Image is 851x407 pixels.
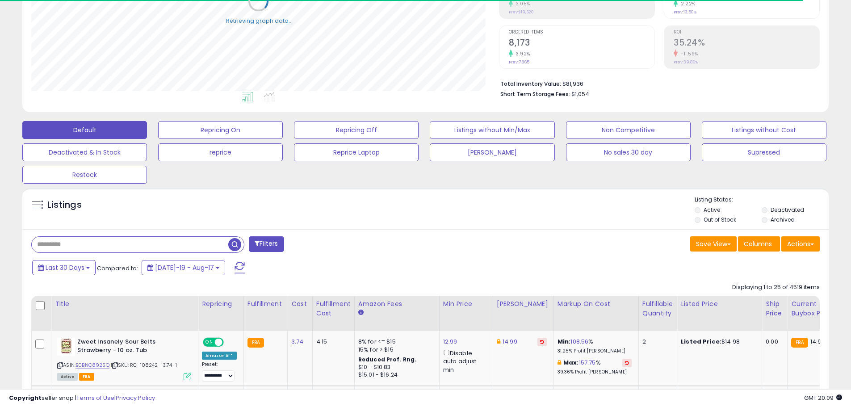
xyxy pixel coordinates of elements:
[810,337,825,346] span: 14.98
[204,339,215,346] span: ON
[47,199,82,211] h5: Listings
[579,358,596,367] a: 157.75
[738,236,780,252] button: Columns
[766,338,780,346] div: 0.00
[430,121,554,139] button: Listings without Min/Max
[500,90,570,98] b: Short Term Storage Fees:
[513,0,530,7] small: 3.05%
[804,394,842,402] span: 2025-09-17 20:09 GMT
[116,394,155,402] a: Privacy Policy
[430,143,554,161] button: [PERSON_NAME]
[22,166,147,184] button: Restock
[22,143,147,161] button: Deactivated & In Stock
[681,338,755,346] div: $14.98
[294,143,419,161] button: Reprice Laptop
[57,338,191,379] div: ASIN:
[358,299,436,309] div: Amazon Fees
[57,338,75,356] img: 51ejHpTLAtL._SL40_.jpg
[294,121,419,139] button: Repricing Off
[509,59,529,65] small: Prev: 7,865
[690,236,737,252] button: Save View
[674,30,819,35] span: ROI
[358,346,432,354] div: 15% for > $15
[77,338,186,357] b: Zweet Insanely Sour Belts Strawberry - 10 oz. Tub
[642,299,673,318] div: Fulfillable Quantity
[247,338,264,348] small: FBA
[111,361,177,369] span: | SKU: RC_108242 _3.74_1
[571,90,589,98] span: $1,054
[76,394,114,402] a: Terms of Use
[358,338,432,346] div: 8% for <= $15
[744,239,772,248] span: Columns
[674,38,819,50] h2: 35.24%
[509,9,534,15] small: Prev: $19,620
[202,361,237,382] div: Preset:
[358,371,432,379] div: $15.01 - $16.24
[249,236,284,252] button: Filters
[222,339,237,346] span: OFF
[358,356,417,363] b: Reduced Prof. Rng.
[291,337,304,346] a: 3.74
[563,358,579,367] b: Max:
[704,206,720,214] label: Active
[704,216,736,223] label: Out of Stock
[316,299,351,318] div: Fulfillment Cost
[566,121,691,139] button: Non Competitive
[32,260,96,275] button: Last 30 Days
[558,338,632,354] div: %
[247,299,284,309] div: Fulfillment
[509,30,654,35] span: Ordered Items
[566,143,691,161] button: No sales 30 day
[695,196,829,204] p: Listing States:
[358,364,432,371] div: $10 - $10.83
[226,17,291,25] div: Retrieving graph data..
[503,337,517,346] a: 14.99
[771,206,804,214] label: Deactivated
[79,373,94,381] span: FBA
[558,337,571,346] b: Min:
[443,299,489,309] div: Min Price
[202,299,240,309] div: Repricing
[97,264,138,273] span: Compared to:
[681,299,758,309] div: Listed Price
[57,373,78,381] span: All listings currently available for purchase on Amazon
[570,337,588,346] a: 108.56
[443,337,457,346] a: 12.99
[674,59,698,65] small: Prev: 39.86%
[443,348,486,374] div: Disable auto adjust min
[558,369,632,375] p: 39.36% Profit [PERSON_NAME]
[9,394,42,402] strong: Copyright
[75,361,109,369] a: B0BNC8925Q
[791,338,808,348] small: FBA
[766,299,784,318] div: Ship Price
[642,338,670,346] div: 2
[500,80,561,88] b: Total Inventory Value:
[22,121,147,139] button: Default
[678,50,698,57] small: -11.59%
[702,143,826,161] button: Supressed
[316,338,348,346] div: 4.15
[358,309,364,317] small: Amazon Fees.
[558,299,635,309] div: Markup on Cost
[681,337,721,346] b: Listed Price:
[553,296,638,331] th: The percentage added to the cost of goods (COGS) that forms the calculator for Min & Max prices.
[500,78,813,88] li: $81,936
[158,121,283,139] button: Repricing On
[46,263,84,272] span: Last 30 Days
[781,236,820,252] button: Actions
[702,121,826,139] button: Listings without Cost
[291,299,309,309] div: Cost
[155,263,214,272] span: [DATE]-19 - Aug-17
[732,283,820,292] div: Displaying 1 to 25 of 4519 items
[158,143,283,161] button: reprice
[558,359,632,375] div: %
[497,299,550,309] div: [PERSON_NAME]
[791,299,837,318] div: Current Buybox Price
[142,260,225,275] button: [DATE]-19 - Aug-17
[558,348,632,354] p: 31.25% Profit [PERSON_NAME]
[771,216,795,223] label: Archived
[9,394,155,403] div: seller snap | |
[509,38,654,50] h2: 8,173
[674,9,696,15] small: Prev: 13.50%
[55,299,194,309] div: Title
